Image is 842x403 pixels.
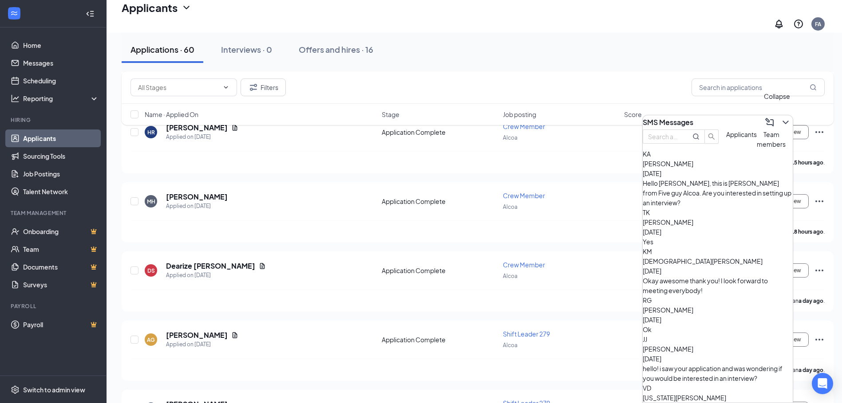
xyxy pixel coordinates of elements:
a: PayrollCrown [23,316,99,333]
svg: ChevronDown [222,84,229,91]
button: Filter Filters [241,78,286,96]
span: [US_STATE][PERSON_NAME] [643,394,726,402]
div: JJ [643,334,793,344]
a: Talent Network [23,183,99,200]
a: TeamCrown [23,240,99,258]
svg: Filter [248,82,259,93]
b: 15 hours ago [791,159,823,166]
span: [PERSON_NAME] [643,306,693,314]
div: DS [147,267,155,274]
span: Stage [382,110,399,119]
div: Open Intercom Messenger [812,373,833,394]
div: hello! i saw your application and was wondering if you would be interested in an interview? [643,364,793,383]
span: [DEMOGRAPHIC_DATA][PERSON_NAME] [643,257,763,265]
a: SurveysCrown [23,276,99,293]
input: Search applicant [648,132,680,141]
span: [DATE] [643,169,661,177]
div: Switch to admin view [23,385,85,394]
div: Okay awesome thank you! I look forward to meeting everybody! [643,276,793,295]
svg: Settings [11,385,20,394]
div: Yes [643,237,793,246]
span: Score [624,110,642,119]
div: Applied on [DATE] [166,340,238,349]
div: Applications · 60 [130,44,194,55]
h3: SMS Messages [643,117,693,127]
div: Applied on [DATE] [166,271,266,280]
div: Payroll [11,302,97,310]
div: Hello [PERSON_NAME], this is [PERSON_NAME] from Five guy Alcoa. Are you interested in setting up ... [643,178,793,207]
input: All Stages [138,82,219,92]
svg: MagnifyingGlass [692,133,700,140]
h5: Dearize [PERSON_NAME] [166,261,255,271]
input: Search in applications [692,78,825,96]
b: 18 hours ago [791,228,823,235]
span: [DATE] [643,228,661,236]
div: TK [643,207,793,217]
span: Name · Applied On [145,110,198,119]
span: [PERSON_NAME] [643,218,693,226]
span: [PERSON_NAME] [643,160,693,168]
svg: Document [231,332,238,339]
button: search [704,129,719,144]
div: AG [147,336,155,344]
svg: Ellipses [814,196,825,207]
span: [DATE] [643,267,661,275]
span: Applicants [726,130,757,138]
div: Application Complete [382,197,498,206]
div: FA [815,20,821,28]
button: ComposeMessage [763,115,777,129]
b: a day ago [799,297,823,304]
h5: [PERSON_NAME] [166,330,228,340]
svg: Analysis [11,94,20,103]
span: search [705,133,718,140]
div: RG [643,295,793,305]
svg: Ellipses [814,334,825,345]
span: Shift Leader 279 [503,330,550,338]
svg: ChevronDown [181,2,192,13]
svg: Collapse [86,9,95,18]
a: Job Postings [23,165,99,183]
span: Alcoa [503,342,518,348]
svg: ChevronDown [780,117,791,128]
svg: QuestionInfo [793,19,804,29]
div: Application Complete [382,266,498,275]
a: Scheduling [23,72,99,90]
span: [DATE] [643,316,661,324]
span: Crew Member [503,192,545,200]
span: Team members [757,130,786,148]
div: KM [643,246,793,256]
span: Alcoa [503,273,518,279]
a: OnboardingCrown [23,223,99,240]
span: Crew Member [503,261,545,269]
span: [PERSON_NAME] [643,345,693,353]
a: Applicants [23,129,99,147]
svg: MagnifyingGlass [810,84,817,91]
svg: Ellipses [814,265,825,276]
span: [DATE] [643,355,661,363]
div: Applied on [DATE] [166,133,238,141]
svg: ComposeMessage [764,117,775,128]
a: Messages [23,54,99,72]
span: Alcoa [503,134,518,141]
button: ChevronDown [779,115,793,129]
span: Job posting [503,110,536,119]
div: Team Management [11,209,97,217]
div: Interviews · 0 [221,44,272,55]
div: MH [147,198,155,205]
a: Sourcing Tools [23,147,99,165]
div: Applied on [DATE] [166,202,228,211]
div: Offers and hires · 16 [299,44,373,55]
a: DocumentsCrown [23,258,99,276]
div: Hiring [11,116,97,124]
span: Alcoa [503,203,518,210]
div: KA [643,149,793,159]
a: Home [23,36,99,54]
svg: Notifications [774,19,784,29]
svg: Document [259,262,266,270]
div: Reporting [23,94,99,103]
div: VD [643,383,793,393]
b: a day ago [799,367,823,373]
div: Ok [643,325,793,334]
div: Collapse [764,91,790,101]
div: Application Complete [382,335,498,344]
